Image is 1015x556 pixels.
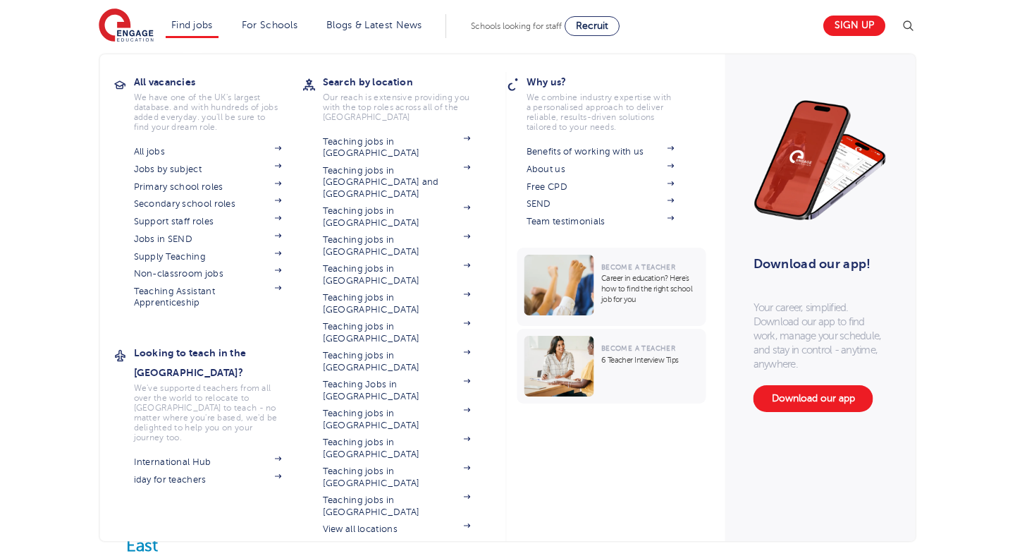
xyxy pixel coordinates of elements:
[134,474,282,485] a: iday for teachers
[134,383,282,442] p: We've supported teachers from all over the world to relocate to [GEOGRAPHIC_DATA] to teach - no m...
[323,72,492,122] a: Search by locationOur reach is extensive providing you with the top roles across all of the [GEOG...
[753,301,887,371] p: Your career, simplified. Download our app to find work, manage your schedule, and stay in control...
[134,146,282,157] a: All jobs
[134,198,282,210] a: Secondary school roles
[323,234,471,258] a: Teaching jobs in [GEOGRAPHIC_DATA]
[134,343,303,382] h3: Looking to teach in the [GEOGRAPHIC_DATA]?
[323,165,471,200] a: Teaching jobs in [GEOGRAPHIC_DATA] and [GEOGRAPHIC_DATA]
[242,20,297,30] a: For Schools
[517,248,710,326] a: Become a TeacherCareer in education? Here’s how to find the right school job for you
[99,8,154,44] img: Engage Education
[517,329,710,404] a: Become a Teacher6 Teacher Interview Tips
[134,234,282,245] a: Jobs in SEND
[576,20,608,31] span: Recruit
[323,263,471,286] a: Teaching jobs in [GEOGRAPHIC_DATA]
[527,164,675,175] a: About us
[134,72,303,92] h3: All vacancies
[134,268,282,279] a: Non-classroom jobs
[323,408,471,431] a: Teaching jobs in [GEOGRAPHIC_DATA]
[527,216,675,227] a: Team testimonials
[471,21,562,31] span: Schools looking for staff
[134,164,282,175] a: Jobs by subject
[753,248,881,279] h3: Download our app!
[326,20,422,30] a: Blogs & Latest News
[527,146,675,157] a: Benefits of working with us
[601,344,675,352] span: Become a Teacher
[527,72,696,92] h3: Why us?
[134,286,282,309] a: Teaching Assistant Apprenticeship
[134,457,282,468] a: International Hub
[823,16,885,36] a: Sign up
[565,16,620,36] a: Recruit
[527,72,696,132] a: Why us?We combine industry expertise with a personalised approach to deliver reliable, results-dr...
[527,198,675,210] a: SEND
[323,350,471,373] a: Teaching jobs in [GEOGRAPHIC_DATA]
[134,216,282,227] a: Support staff roles
[601,355,699,365] p: 6 Teacher Interview Tips
[323,437,471,460] a: Teaching jobs in [GEOGRAPHIC_DATA]
[527,92,675,132] p: We combine industry expertise with a personalised approach to deliver reliable, results-driven so...
[323,72,492,92] h3: Search by location
[601,263,675,271] span: Become a Teacher
[134,92,282,132] p: We have one of the UK's largest database. and with hundreds of jobs added everyday. you'll be sur...
[323,321,471,344] a: Teaching jobs in [GEOGRAPHIC_DATA]
[323,466,471,489] a: Teaching jobs in [GEOGRAPHIC_DATA]
[323,92,471,122] p: Our reach is extensive providing you with the top roles across all of the [GEOGRAPHIC_DATA]
[134,72,303,132] a: All vacanciesWe have one of the UK's largest database. and with hundreds of jobs added everyday. ...
[134,251,282,262] a: Supply Teaching
[171,20,213,30] a: Find jobs
[323,495,471,518] a: Teaching jobs in [GEOGRAPHIC_DATA]
[134,343,303,442] a: Looking to teach in the [GEOGRAPHIC_DATA]?We've supported teachers from all over the world to rel...
[134,181,282,193] a: Primary school roles
[527,181,675,193] a: Free CPD
[323,292,471,315] a: Teaching jobs in [GEOGRAPHIC_DATA]
[753,385,873,412] a: Download our app
[323,136,471,159] a: Teaching jobs in [GEOGRAPHIC_DATA]
[601,273,699,305] p: Career in education? Here’s how to find the right school job for you
[323,524,471,535] a: View all locations
[323,205,471,229] a: Teaching jobs in [GEOGRAPHIC_DATA]
[323,379,471,402] a: Teaching Jobs in [GEOGRAPHIC_DATA]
